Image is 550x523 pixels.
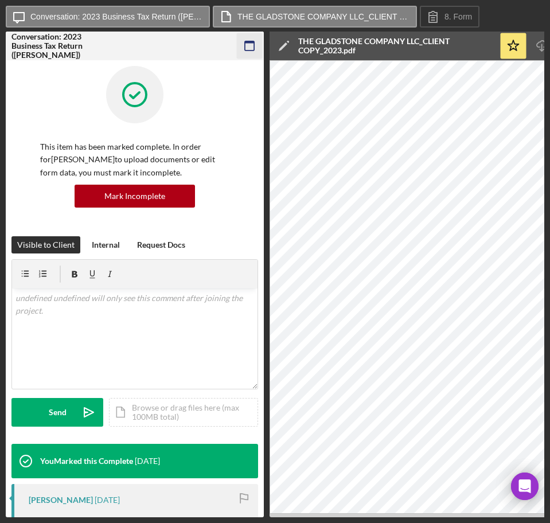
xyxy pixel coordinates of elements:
div: Open Intercom Messenger [511,473,539,500]
div: Conversation: 2023 Business Tax Return ([PERSON_NAME]) [11,32,92,60]
button: Internal [86,236,126,253]
button: THE GLADSTONE COMPANY LLC_CLIENT COPY_2023.pdf [213,6,417,28]
div: THE GLADSTONE COMPANY LLC_CLIENT COPY_2023.pdf [298,37,493,55]
div: [PERSON_NAME] [29,495,93,505]
div: You Marked this Complete [40,456,133,466]
div: Mark Incomplete [104,185,165,208]
div: Internal [92,236,120,253]
div: Visible to Client [17,236,75,253]
label: Conversation: 2023 Business Tax Return ([PERSON_NAME]) [30,12,202,21]
label: THE GLADSTONE COMPANY LLC_CLIENT COPY_2023.pdf [237,12,409,21]
button: Conversation: 2023 Business Tax Return ([PERSON_NAME]) [6,6,210,28]
time: 2025-09-25 19:14 [95,495,120,505]
button: Mark Incomplete [75,185,195,208]
div: Request Docs [137,236,185,253]
button: 8. Form [420,6,479,28]
button: Visible to Client [11,236,80,253]
div: Send [49,398,67,427]
button: Send [11,398,103,427]
p: This item has been marked complete. In order for [PERSON_NAME] to upload documents or edit form d... [40,140,229,179]
button: Request Docs [131,236,191,253]
label: 8. Form [444,12,472,21]
time: 2025-09-25 21:16 [135,456,160,466]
